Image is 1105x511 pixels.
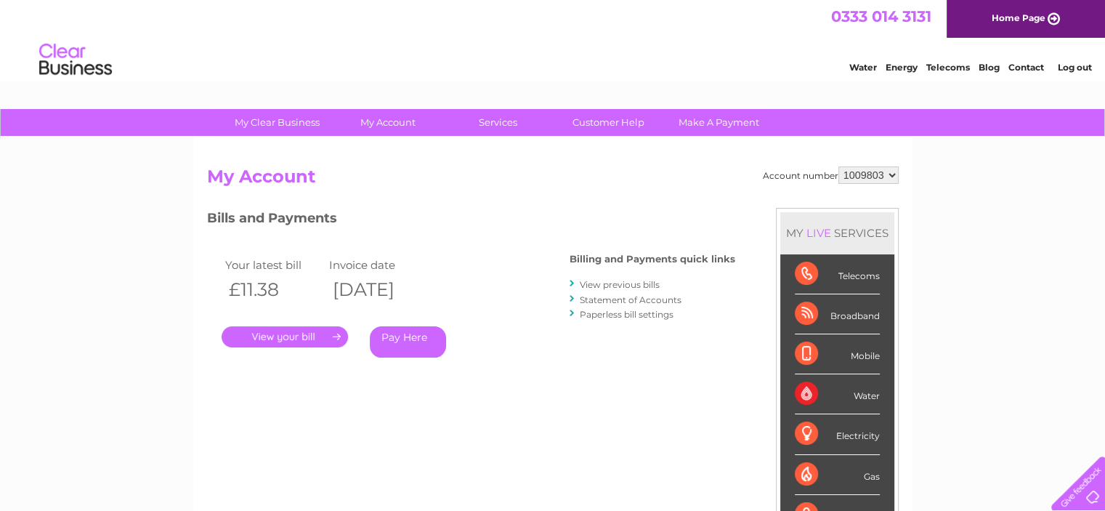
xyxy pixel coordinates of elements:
[325,255,430,275] td: Invoice date
[570,254,735,265] h4: Billing and Payments quick links
[222,275,326,305] th: £11.38
[886,62,918,73] a: Energy
[926,62,970,73] a: Telecoms
[325,275,430,305] th: [DATE]
[804,226,834,240] div: LIVE
[795,254,880,294] div: Telecoms
[370,326,446,358] a: Pay Here
[328,109,448,136] a: My Account
[849,62,877,73] a: Water
[438,109,558,136] a: Services
[222,255,326,275] td: Your latest bill
[763,166,899,184] div: Account number
[207,208,735,233] h3: Bills and Payments
[780,212,894,254] div: MY SERVICES
[580,309,673,320] a: Paperless bill settings
[795,294,880,334] div: Broadband
[580,294,681,305] a: Statement of Accounts
[217,109,337,136] a: My Clear Business
[1057,62,1091,73] a: Log out
[795,374,880,414] div: Water
[979,62,1000,73] a: Blog
[580,279,660,290] a: View previous bills
[210,8,896,71] div: Clear Business is a trading name of Verastar Limited (registered in [GEOGRAPHIC_DATA] No. 3667643...
[1008,62,1044,73] a: Contact
[207,166,899,194] h2: My Account
[831,7,931,25] a: 0333 014 3131
[659,109,779,136] a: Make A Payment
[39,38,113,82] img: logo.png
[795,334,880,374] div: Mobile
[222,326,348,347] a: .
[549,109,668,136] a: Customer Help
[795,455,880,495] div: Gas
[795,414,880,454] div: Electricity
